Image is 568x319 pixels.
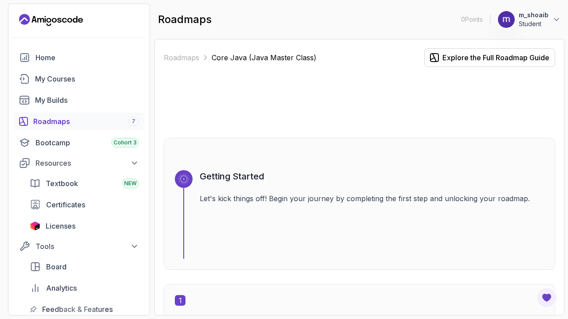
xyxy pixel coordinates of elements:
[158,12,212,27] h2: roadmaps
[30,222,40,230] img: jetbrains icon
[124,180,137,187] span: NEW
[42,304,113,315] span: Feedback & Features
[35,158,139,168] div: Resources
[14,91,144,109] a: builds
[536,287,557,308] button: Open Feedback Button
[114,139,137,146] span: Cohort 3
[14,155,144,171] button: Resources
[46,283,77,293] span: Analytics
[424,48,555,67] button: Explore the Full Roadmap Guide
[14,113,144,130] a: roadmaps
[46,261,67,272] span: Board
[497,11,561,28] button: user profile imagem_shoaibStudent
[14,134,144,152] a: bootcamp
[200,193,544,204] p: Let's kick things off! Begin your journey by completing the first step and unlocking your roadmap.
[24,300,144,318] a: feedback
[35,52,139,63] div: Home
[200,170,544,183] h3: Getting Started
[46,199,85,210] span: Certificates
[164,52,199,63] a: Roadmaps
[461,15,483,24] p: 0 Points
[35,74,139,84] div: My Courses
[175,295,185,306] span: 1
[35,241,139,252] div: Tools
[46,178,78,189] span: Textbook
[24,279,144,297] a: analytics
[498,11,515,28] img: user profile image
[132,118,135,125] span: 7
[519,19,548,28] p: Student
[14,49,144,66] a: home
[19,13,83,27] a: Landing page
[442,52,549,63] div: Explore the Full Roadmap Guide
[519,11,548,19] p: m_shoaib
[46,221,75,231] span: Licenses
[33,116,139,127] div: Roadmaps
[14,238,144,254] button: Tools
[212,52,316,63] p: Core Java (Java Master Class)
[24,175,144,192] a: textbook
[24,196,144,214] a: certificates
[35,137,139,148] div: Bootcamp
[14,70,144,88] a: courses
[35,95,139,105] div: My Builds
[24,258,144,276] a: board
[24,217,144,235] a: licenses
